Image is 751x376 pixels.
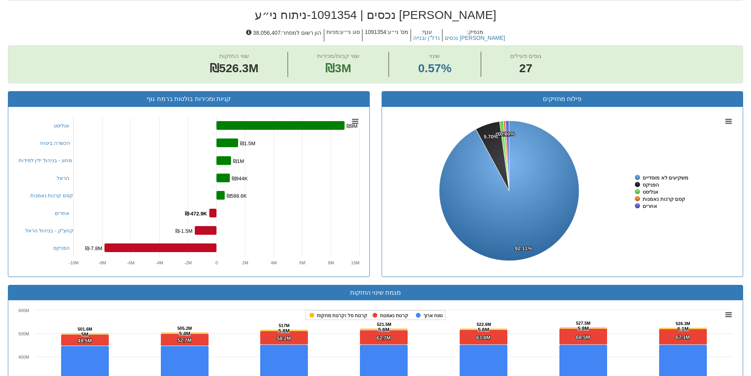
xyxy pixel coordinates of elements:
tspan: ₪1.5M [240,140,255,146]
tspan: 522.6M [477,322,491,327]
span: ₪526.3M [210,62,259,75]
span: 0.57% [418,60,451,77]
tspan: 5.9M [578,325,589,331]
tspan: 68.5M [576,334,590,340]
text: 400M [18,355,29,359]
tspan: 5.6M [378,327,389,333]
text: -8M [99,260,106,265]
tspan: 0.50% [498,131,512,137]
text: 4M [270,260,276,265]
tspan: משקיעים לא מוסדיים [643,175,688,181]
tspan: ₪9M [347,123,358,129]
a: הפניקס [53,245,70,251]
tspan: 5.8M [278,328,290,334]
tspan: 517M [279,323,290,328]
span: שווי קניות/מכירות [317,52,359,59]
tspan: 521.5M [377,322,391,327]
a: קסם קרנות נאמנות [30,193,73,198]
tspan: קסם קרנות נאמנות [643,196,685,202]
tspan: ₪-1.5M [175,228,192,234]
tspan: 501.6M [78,327,92,331]
span: שינוי [429,52,440,59]
h5: הון רשום למסחר : 38,056,407 [244,29,324,41]
tspan: 63.8M [476,335,490,340]
a: אחרים [55,210,69,216]
h5: מנפיק : [442,29,507,41]
tspan: הפניקס [643,182,659,188]
tspan: אחרים [643,203,657,209]
text: -2M [184,260,192,265]
tspan: 52.7M [177,337,192,343]
a: אנליסט [54,123,69,129]
a: קחצ"ק - בניהול הראל [25,228,74,234]
text: 8M [328,260,334,265]
text: -10M [69,260,78,265]
tspan: ₪-472.9K [185,211,207,217]
h5: מס' ני״ע : 1091354 [362,29,410,41]
tspan: 5.6M [478,327,489,333]
text: 0 [215,260,218,265]
tspan: 5.70% [484,134,498,140]
tspan: 5.4M [179,331,190,337]
text: -6M [127,260,134,265]
a: הכשרה ביטוח [40,140,71,146]
text: 500M [18,331,29,336]
tspan: ₪-7.8M [85,245,102,251]
button: נדל"ן ובנייה [413,35,440,41]
tspan: 6.1M [677,326,689,332]
tspan: 526.3M [676,321,690,326]
tspan: ₪1M [233,158,244,164]
tspan: 0.80% [500,131,515,137]
tspan: אנליסט [643,189,658,195]
tspan: 5M [81,331,88,337]
span: ₪3M [325,62,351,75]
tspan: 58.2M [277,335,291,341]
h3: קניות ומכירות בולטות ברמת גוף [14,95,363,103]
tspan: ₪588.6K [227,193,247,199]
text: 2M [242,260,248,265]
a: מחוג - בניהול ילין לפידות [19,157,73,163]
tspan: 505.2M [177,326,192,331]
span: 27 [510,60,541,77]
text: 10M [351,260,359,265]
tspan: 49.5M [78,338,92,344]
h3: פילוח מחזיקים [388,95,737,103]
text: -4M [156,260,163,265]
text: 6M [299,260,305,265]
a: הראל [57,175,69,181]
span: גופים פעילים [510,52,541,59]
tspan: 67.1M [676,334,690,340]
h5: סוג ני״ע : מניות [324,29,362,41]
button: [PERSON_NAME] נכסים [445,35,505,41]
tspan: קרנות סל וקרנות מחקות [317,313,367,318]
tspan: 92.11% [515,245,533,251]
tspan: 0.88% [496,131,510,137]
h2: [PERSON_NAME] נכסים | 1091354 - ניתוח ני״ע [8,8,743,21]
span: שווי החזקות [219,52,249,59]
tspan: 62.7M [376,335,391,341]
text: 600M [18,308,29,313]
tspan: 527.5M [576,321,591,325]
h3: מגמת שינוי החזקות [14,289,737,296]
tspan: טווח ארוך [423,313,443,318]
h5: ענף : [410,29,442,41]
tspan: קרנות נאמנות [380,313,408,318]
tspan: ₪944K [232,176,248,181]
